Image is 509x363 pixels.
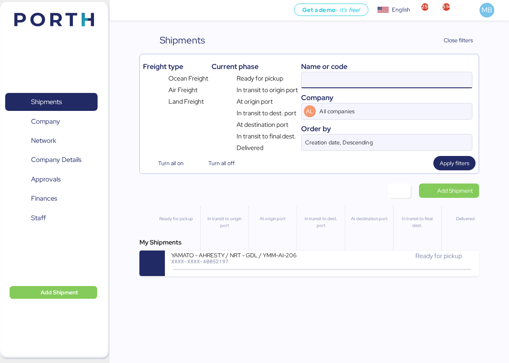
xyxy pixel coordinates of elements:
[193,156,241,170] button: Turn all off
[31,96,62,108] span: Shipments
[171,258,322,264] div: XXXX-XXXX-A0052197
[5,93,98,111] a: Shipments
[168,97,204,107] span: Land Freight
[168,74,208,83] span: Ocean Freight
[237,85,298,95] span: In transit to origin port
[5,209,98,227] a: Staff
[306,107,313,116] span: AL
[301,123,472,134] div: Order by
[415,252,462,260] span: Ready for pickup
[427,33,479,47] button: Close filters
[208,158,235,168] span: Turn all off
[168,85,198,95] span: Air Freight
[139,238,479,247] div: My Shipments
[41,288,78,297] span: Add Shipment
[171,251,322,258] div: YAMATO - AHRESTY / NRT - GDL / YMM-AI-206
[397,215,438,229] div: In transit to final dest.
[143,61,208,72] div: Freight type
[160,33,205,47] div: Shipments
[318,103,449,119] input: AL
[444,36,473,45] span: Close filters
[5,132,98,150] a: Network
[252,215,293,222] div: At origin port
[237,109,296,118] span: In transit to dest. port
[31,212,46,224] span: Staff
[5,112,98,130] a: Company
[10,286,97,299] button: Add Shipment
[392,6,410,14] div: English
[301,61,472,72] div: Name or code
[31,154,81,166] span: Company Details
[300,215,341,229] div: In transit to dest. port
[301,92,472,103] div: Company
[204,215,245,229] div: In transit to origin port
[143,156,190,170] button: Turn all on
[31,116,60,127] span: Company
[237,74,283,83] span: Ready for pickup
[482,5,492,15] span: MB
[5,170,98,189] a: Approvals
[31,193,57,204] span: Finances
[348,215,390,222] div: At destination port
[445,215,486,222] div: Delivered
[237,97,273,107] span: At origin port
[31,174,61,185] span: Approvals
[31,135,56,146] span: Network
[433,156,476,170] button: Apply filters
[440,158,469,168] span: Apply filters
[211,61,298,72] div: Current phase
[114,4,128,17] button: Menu
[419,183,479,198] a: Add Shipment
[5,189,98,208] a: Finances
[437,186,473,195] span: Add Shipment
[5,151,98,169] a: Company Details
[158,158,184,168] span: Turn all on
[237,120,288,130] span: At destination port
[237,143,263,153] span: Delivered
[155,215,197,222] div: Ready for pickup
[237,132,296,141] span: In transit to final dest.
